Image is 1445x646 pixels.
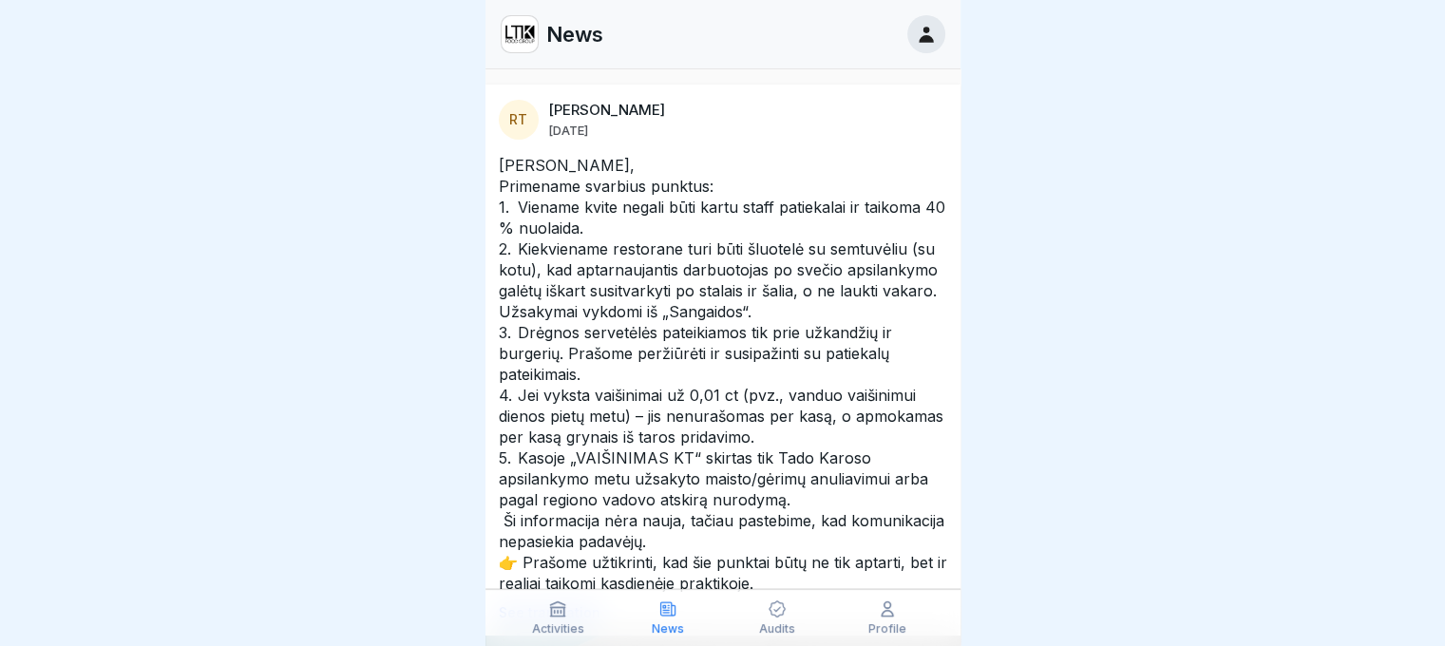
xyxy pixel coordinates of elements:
div: RT [499,100,539,140]
p: [PERSON_NAME] [548,102,665,119]
img: tevder0hhqtzolvpggzvyjyo.png [502,16,538,52]
p: News [546,22,603,47]
p: Audits [759,622,795,636]
p: [PERSON_NAME], Primename svarbius punktus: 1. Viename kvite negali būti kartu staff patiekalai ir... [499,155,947,594]
p: News [652,622,684,636]
p: Profile [868,622,906,636]
p: Activities [532,622,584,636]
p: [DATE] [548,123,588,138]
